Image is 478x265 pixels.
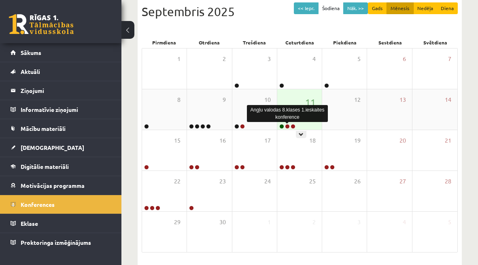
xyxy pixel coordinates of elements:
a: Eklase [11,214,111,233]
div: Svētdiena [412,37,458,48]
span: 11 [305,95,316,109]
legend: Informatīvie ziņojumi [21,100,111,119]
div: Sestdiena [368,37,413,48]
span: 19 [354,136,361,145]
span: Eklase [21,220,38,227]
span: 2 [223,55,226,63]
span: 24 [264,177,271,186]
span: 28 [445,177,451,186]
span: 18 [309,136,316,145]
span: Aktuāli [21,68,40,75]
span: 14 [445,95,451,104]
span: [DEMOGRAPHIC_DATA] [21,144,84,151]
span: 3 [268,55,271,63]
a: [DEMOGRAPHIC_DATA] [11,138,111,157]
span: 30 [219,218,226,227]
span: 29 [174,218,181,227]
span: Sākums [21,49,41,56]
span: Mācību materiāli [21,125,66,132]
span: 5 [448,218,451,227]
span: 15 [174,136,181,145]
span: 3 [357,218,361,227]
a: Ziņojumi [11,81,111,100]
span: 4 [403,218,406,227]
button: Diena [437,2,458,14]
span: 4 [312,55,316,63]
div: Otrdiena [187,37,232,48]
a: Digitālie materiāli [11,157,111,176]
span: Proktoringa izmēģinājums [21,239,91,246]
span: 26 [354,177,361,186]
span: 20 [399,136,406,145]
span: 17 [264,136,271,145]
a: Proktoringa izmēģinājums [11,233,111,252]
a: Sākums [11,43,111,62]
a: Konferences [11,195,111,214]
a: Aktuāli [11,62,111,81]
span: 5 [357,55,361,63]
span: Motivācijas programma [21,182,85,189]
a: Mācību materiāli [11,119,111,138]
div: Septembris 2025 [142,2,458,21]
a: Motivācijas programma [11,176,111,195]
span: 2 [312,218,316,227]
button: Šodiena [318,2,344,14]
span: 21 [445,136,451,145]
span: 12 [354,95,361,104]
legend: Ziņojumi [21,81,111,100]
span: 7 [448,55,451,63]
span: 8 [177,95,181,104]
span: Digitālie materiāli [21,163,69,170]
button: Mēnesis [387,2,414,14]
span: 9 [223,95,226,104]
a: Informatīvie ziņojumi [11,100,111,119]
span: 22 [174,177,181,186]
button: << Iepr. [294,2,319,14]
div: Piekdiena [322,37,368,48]
div: Pirmdiena [142,37,187,48]
span: 10 [264,95,271,104]
span: 1 [177,55,181,63]
div: Angļu valodas 8.klases 1.ieskaites konference [247,105,328,122]
div: Trešdiena [232,37,277,48]
span: 13 [399,95,406,104]
span: 23 [219,177,226,186]
button: Nedēļa [413,2,437,14]
span: Konferences [21,201,55,208]
div: Ceturtdiena [277,37,323,48]
span: 1 [268,218,271,227]
span: 25 [309,177,316,186]
span: 6 [403,55,406,63]
button: Gads [368,2,387,14]
a: Rīgas 1. Tālmācības vidusskola [9,14,74,34]
span: 16 [219,136,226,145]
span: 27 [399,177,406,186]
button: Nāk. >> [343,2,368,14]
